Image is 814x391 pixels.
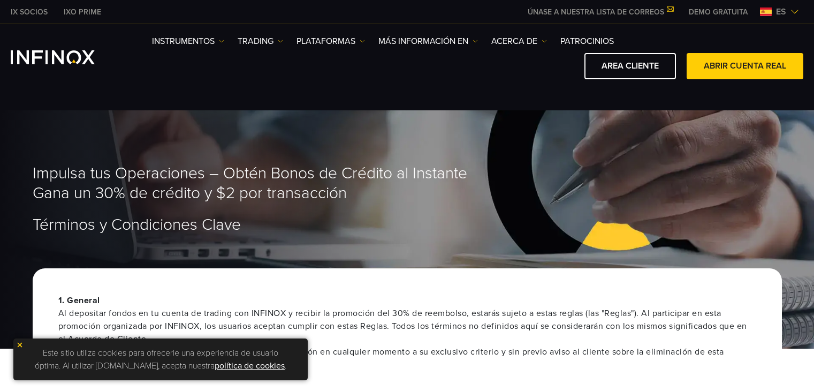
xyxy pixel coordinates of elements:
[56,6,109,18] a: INFINOX
[560,35,614,48] a: Patrocinios
[378,35,478,48] a: Más información en
[11,50,120,64] a: INFINOX Logo
[772,5,790,18] span: es
[19,344,302,375] p: Este sitio utiliza cookies para ofrecerle una experiencia de usuario óptima. Al utilizar [DOMAIN_...
[58,294,756,345] p: 1. General
[296,35,365,48] a: PLATAFORMAS
[152,35,224,48] a: Instrumentos
[491,35,547,48] a: ACERCA DE
[681,6,756,18] a: INFINOX MENU
[215,360,285,371] a: política de cookies
[33,164,467,203] span: Impulsa tus Operaciones – Obtén Bonos de Crédito al Instante Gana un 30% de crédito y $2 por tran...
[58,307,756,345] span: Al depositar fondos en tu cuenta de trading con INFINOX y recibir la promoción del 30% de reembol...
[520,7,681,17] a: ÚNASE A NUESTRA LISTA DE CORREOS
[584,53,676,79] a: AREA CLIENTE
[16,341,24,349] img: yellow close icon
[238,35,283,48] a: TRADING
[3,6,56,18] a: INFINOX
[687,53,803,79] a: ABRIR CUENTA REAL
[33,216,782,234] h1: Términos y Condiciones Clave
[80,345,756,371] li: 1.1. INFINOX se reserva el derecho de retirar esta promoción en cualquier momento a su exclusivo ...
